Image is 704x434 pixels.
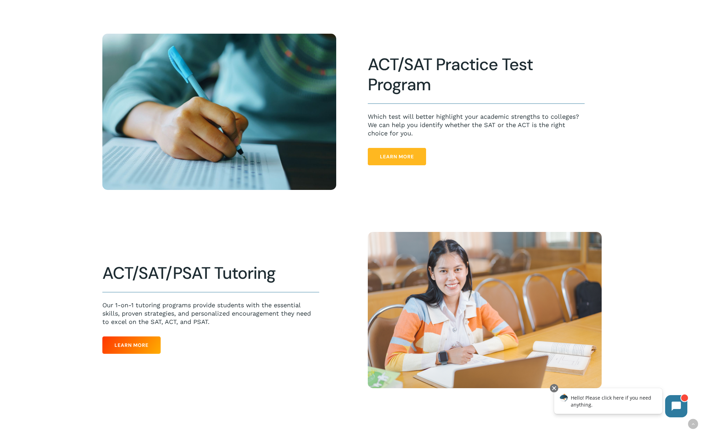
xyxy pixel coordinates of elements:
img: Test Taking 2 [102,34,337,190]
iframe: Chatbot [547,383,694,424]
span: Learn More [114,342,149,349]
span: Learn More [380,153,414,160]
p: Which test will better highlight your academic strengths to colleges? We can help you identify wh... [368,112,585,137]
h2: ACT/SAT Practice Test Program [368,55,585,95]
img: Happy Students 6 [368,232,602,388]
a: Learn More [368,148,426,165]
h2: ACT/SAT/PSAT Tutoring [102,263,319,283]
p: Our 1-on-1 tutoring programs provide students with the essential skills, proven strategies, and p... [102,301,319,326]
a: Learn More [102,336,161,354]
